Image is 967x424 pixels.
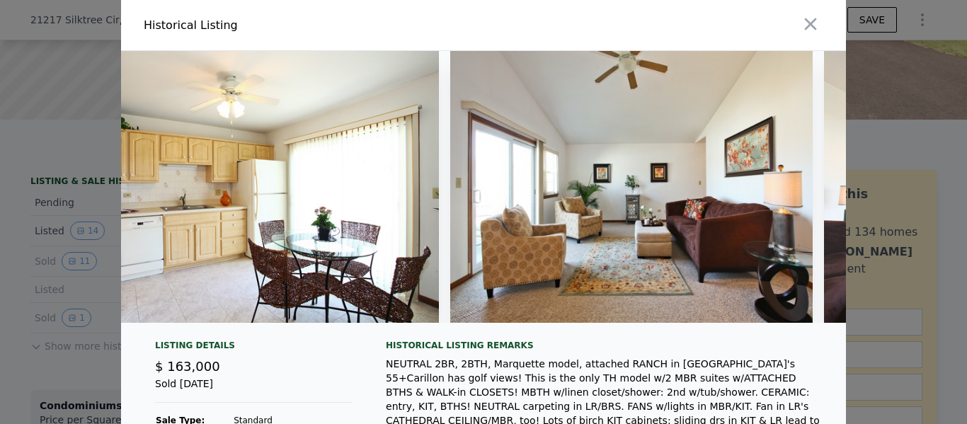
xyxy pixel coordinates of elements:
img: Property Img [450,51,813,323]
img: Property Img [32,51,440,323]
span: $ 163,000 [155,359,220,374]
div: Historical Listing [144,17,478,34]
div: Historical Listing remarks [386,340,823,351]
div: Sold [DATE] [155,377,352,403]
div: Listing Details [155,340,352,357]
